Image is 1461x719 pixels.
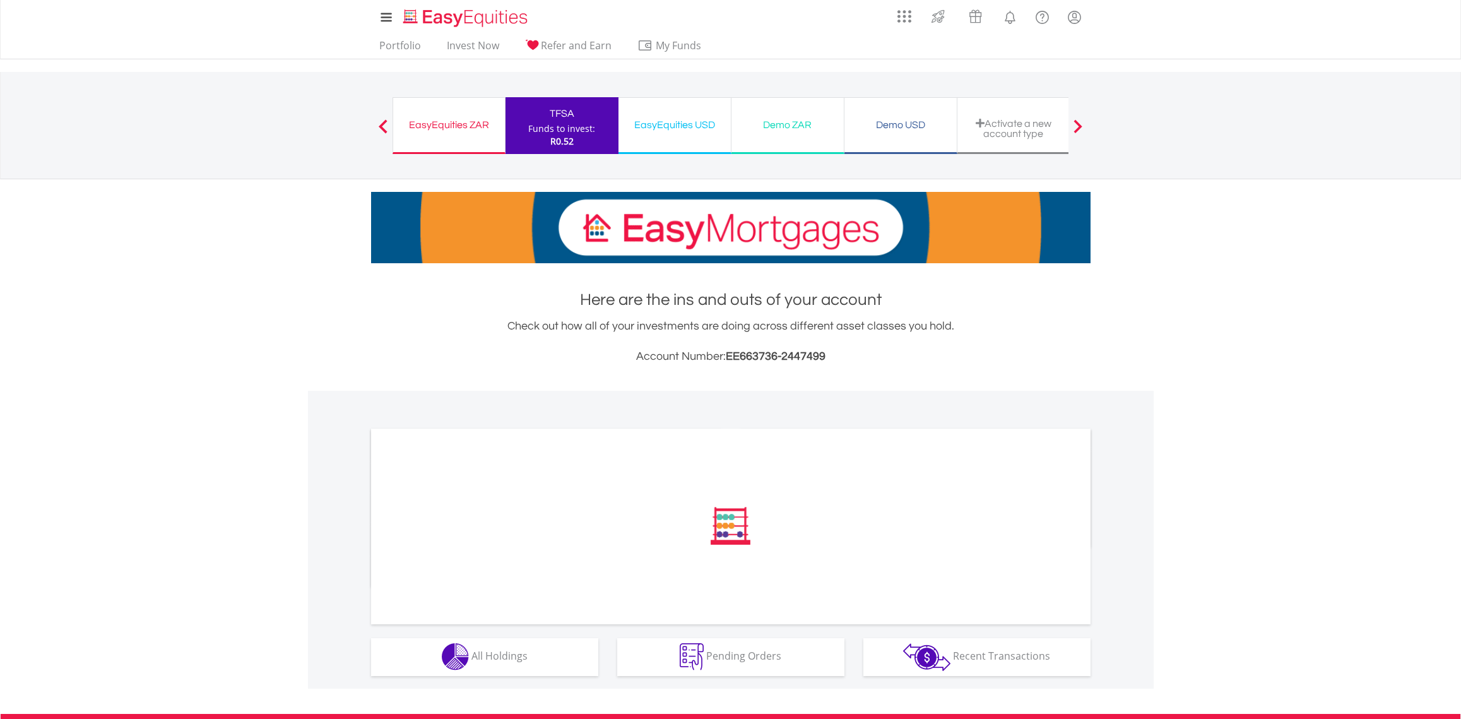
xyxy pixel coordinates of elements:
a: My Profile [1058,3,1091,31]
img: vouchers-v2.svg [965,6,986,27]
button: Recent Transactions [863,638,1091,676]
div: Demo USD [852,116,949,134]
div: EasyEquities USD [626,116,723,134]
a: Refer and Earn [520,39,617,59]
div: Check out how all of your investments are doing across different asset classes you hold. [371,318,1091,365]
img: grid-menu-icon.svg [897,9,911,23]
button: Pending Orders [617,638,844,676]
a: Home page [398,3,533,28]
div: TFSA [513,105,611,122]
h3: Account Number: [371,348,1091,365]
a: Vouchers [957,3,994,27]
div: EasyEquities ZAR [401,116,497,134]
span: R0.52 [550,135,574,147]
img: transactions-zar-wht.png [903,643,950,671]
span: My Funds [637,37,720,54]
button: All Holdings [371,638,598,676]
img: pending_instructions-wht.png [680,643,704,670]
div: Funds to invest: [528,122,595,135]
a: AppsGrid [889,3,920,23]
h1: Here are the ins and outs of your account [371,288,1091,311]
div: Demo ZAR [739,116,836,134]
img: EasyMortage Promotion Banner [371,192,1091,263]
span: Recent Transactions [953,649,1050,663]
span: Pending Orders [706,649,781,663]
img: thrive-v2.svg [928,6,949,27]
span: EE663736-2447499 [726,350,825,362]
img: EasyEquities_Logo.png [401,8,533,28]
span: Refer and Earn [541,39,612,52]
a: Invest Now [442,39,504,59]
a: FAQ's and Support [1026,3,1058,28]
a: Notifications [994,3,1026,28]
img: holdings-wht.png [442,643,469,670]
a: Portfolio [374,39,426,59]
div: Activate a new account type [965,118,1062,139]
span: All Holdings [471,649,528,663]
